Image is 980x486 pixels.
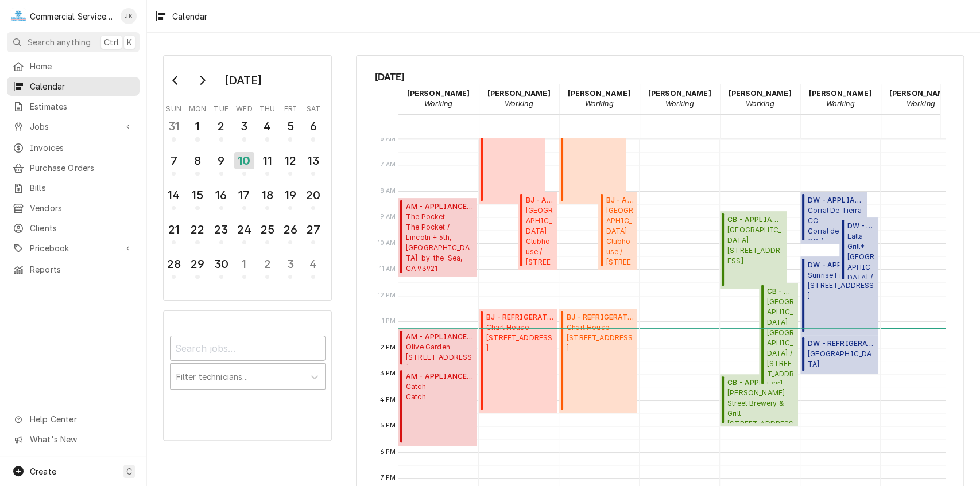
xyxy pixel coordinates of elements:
[518,192,557,270] div: [Service] BJ - APPLIANCE Monterey Peninsula Country Club Clubhouse / 3000 Club Rd, Monterey, CA 9...
[7,97,140,116] a: Estimates
[281,152,299,169] div: 12
[30,263,134,275] span: Reports
[800,335,879,374] div: [Service] DW - REFRIGERATION Santa Rita Union School District - FS JOHN GUTIERREZ MIDDLE SCHOOL /...
[847,221,875,231] span: DW - APPLIANCE ( Awaiting Client Go-Ahead )
[7,57,140,76] a: Home
[800,192,867,244] div: [Service] DW - APPLIANCE Corral De Tierra CC Corral de Tierra CC / 81 Corral de Tierra Rd., Salin...
[210,100,233,114] th: Tuesday
[163,310,332,440] div: Calendar Filters
[398,198,477,277] div: [Service] AM - APPLIANCE The Pocket The Pocket / Lincoln + 6th, Carmel-by-the-Sea, CA 93921 ID: J...
[235,255,253,273] div: 1
[377,343,399,352] span: 2 PM
[727,378,795,388] span: CB - APPLIANCE ( Upcoming )
[258,118,276,135] div: 4
[377,265,399,274] span: 11 AM
[378,160,399,169] span: 7 AM
[486,312,553,322] span: BJ - REFRIGERATION ( Past Due )
[665,99,694,108] em: Working
[567,312,634,322] span: BJ - REFRIGERATION ( Past Due )
[518,192,557,270] div: BJ - APPLIANCE(Uninvoiced)[GEOGRAPHIC_DATA]Clubhouse / [STREET_ADDRESS]
[304,118,322,135] div: 6
[406,371,473,382] span: AM - APPLIANCE ( Upcoming )
[165,221,183,238] div: 21
[525,195,553,205] span: BJ - APPLIANCE ( Uninvoiced )
[7,138,140,157] a: Invoices
[808,89,871,98] strong: [PERSON_NAME]
[7,117,140,136] a: Go to Jobs
[398,328,477,367] div: [Service] AM - APPLIANCE Olive Garden 1580 N. Main Street, Salinas, CA 93906 ID: JOB-9514 Status:...
[165,118,183,135] div: 31
[800,256,879,335] div: DW - APPLIANCE(Active)Sunrise Fire Dept.[STREET_ADDRESS]
[7,260,140,279] a: Reports
[808,195,863,205] span: DW - APPLIANCE ( Uninvoiced )
[212,221,230,238] div: 23
[424,99,452,108] em: Working
[165,152,183,169] div: 7
[30,202,134,214] span: Vendors
[398,368,477,446] div: [Service] AM - APPLIANCE Catch Catch ID: JOB-9513 Status: Upcoming Estimated Arrival Time: Sep 10...
[377,448,399,457] span: 6 PM
[28,36,91,48] span: Search anything
[766,286,795,297] span: CB - APPLIANCE ( Active )
[258,152,276,169] div: 11
[377,186,399,196] span: 8 AM
[281,255,299,273] div: 3
[235,118,253,135] div: 3
[839,217,878,283] div: DW - APPLIANCE(Awaiting Client Go-Ahead)Lalla Grill*[GEOGRAPHIC_DATA] / [STREET_ADDRESS]
[567,322,634,353] span: Chart House [STREET_ADDRESS]
[10,8,26,24] div: C
[7,158,140,177] a: Purchase Orders
[720,211,787,290] div: [Service] CB - APPLIANCE Pacific Hills Manor 370 Noble Ct, Morgan Hill, CA 95037 ID: JOB-9501 Sta...
[606,205,634,267] span: [GEOGRAPHIC_DATA] Clubhouse / [STREET_ADDRESS]
[487,89,550,98] strong: [PERSON_NAME]
[606,195,634,205] span: BJ - APPLIANCE ( Uninvoiced )
[378,473,399,483] span: 7 PM
[258,255,276,273] div: 2
[30,162,134,174] span: Purchase Orders
[7,32,140,52] button: Search anythingCtrlK
[304,152,322,169] div: 13
[212,118,230,135] div: 2
[165,255,183,273] div: 28
[121,8,137,24] div: John Key's Avatar
[398,368,477,446] div: AM - APPLIANCE(Upcoming)CatchCatch
[7,178,140,197] a: Bills
[304,255,322,273] div: 4
[377,395,399,405] span: 4 PM
[30,466,56,476] span: Create
[163,55,332,301] div: Calendar Day Picker
[375,69,946,84] span: [DATE]
[559,309,638,413] div: BJ - REFRIGERATION(Past Due)Chart House[STREET_ADDRESS]
[720,84,800,113] div: Carson Bourdet - Working
[406,89,470,98] strong: [PERSON_NAME]
[121,8,137,24] div: JK
[766,297,795,384] span: [GEOGRAPHIC_DATA] [GEOGRAPHIC_DATA] / [STREET_ADDRESS][PERSON_NAME]
[525,205,553,267] span: [GEOGRAPHIC_DATA] Clubhouse / [STREET_ADDRESS]
[30,80,134,92] span: Calendar
[406,342,473,364] span: Olive Garden [STREET_ADDRESS]
[377,369,399,378] span: 3 PM
[220,71,266,90] div: [DATE]
[598,192,637,270] div: BJ - APPLIANCE(Uninvoiced)[GEOGRAPHIC_DATA]Clubhouse / [STREET_ADDRESS]
[808,205,863,240] span: Corral De Tierra CC Corral de Tierra CC / [STREET_ADDRESS]
[30,222,134,234] span: Clients
[188,255,206,273] div: 29
[379,317,399,326] span: 1 PM
[745,99,774,108] em: Working
[800,192,867,244] div: DW - APPLIANCE(Uninvoiced)Corral De Tierra CCCorral de Tierra CC / [STREET_ADDRESS]
[486,322,553,353] span: Chart House [STREET_ADDRESS]
[720,211,787,290] div: CB - APPLIANCE(Uninvoiced)[GEOGRAPHIC_DATA][STREET_ADDRESS]
[304,221,322,238] div: 27
[598,192,637,270] div: [Service] BJ - APPLIANCE Monterey Peninsula Country Club Clubhouse / 3000 Club Rd, Monterey, CA 9...
[640,84,720,113] div: Brian Key - Working
[727,225,783,266] span: [GEOGRAPHIC_DATA] [STREET_ADDRESS]
[191,71,214,90] button: Go to next month
[170,325,326,402] div: Calendar Filters
[30,413,133,425] span: Help Center
[720,374,799,426] div: [Service] CB - APPLIANCE Alvarado Street Brewery & Grill 426 Alvarado St, Monterey, CA 93940 ID: ...
[406,332,473,342] span: AM - APPLIANCE ( Upcoming )
[302,100,325,114] th: Saturday
[188,186,206,204] div: 15
[256,100,279,114] th: Thursday
[559,84,640,113] div: Brandon Johnson - Working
